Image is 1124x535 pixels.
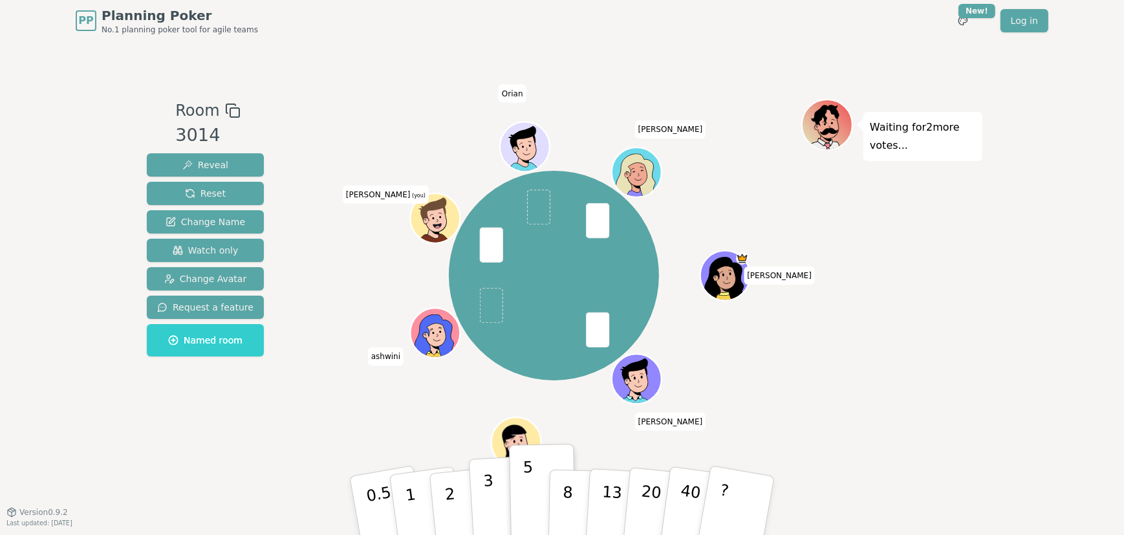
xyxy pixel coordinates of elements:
[499,84,526,102] span: Click to change your name
[164,272,247,285] span: Change Avatar
[1000,9,1048,32] a: Log in
[182,158,228,171] span: Reveal
[6,507,68,518] button: Version0.9.2
[744,267,815,285] span: Click to change your name
[102,25,258,35] span: No.1 planning poker tool for agile teams
[147,153,264,177] button: Reveal
[19,507,68,518] span: Version 0.9.2
[76,6,258,35] a: PPPlanning PokerNo.1 planning poker tool for agile teams
[411,195,458,241] button: Click to change your avatar
[168,334,243,347] span: Named room
[175,99,219,122] span: Room
[343,185,429,203] span: Click to change your name
[951,9,975,32] button: New!
[147,239,264,262] button: Watch only
[147,267,264,290] button: Change Avatar
[157,301,254,314] span: Request a feature
[635,412,706,430] span: Click to change your name
[166,215,245,228] span: Change Name
[185,187,226,200] span: Reset
[78,13,93,28] span: PP
[635,120,706,138] span: Click to change your name
[736,252,748,264] span: Yasmin is the host
[958,4,995,18] div: New!
[173,244,239,257] span: Watch only
[147,296,264,319] button: Request a feature
[870,118,976,155] p: Waiting for 2 more votes...
[411,192,426,198] span: (you)
[147,324,264,356] button: Named room
[102,6,258,25] span: Planning Poker
[6,519,72,527] span: Last updated: [DATE]
[523,458,534,528] p: 5
[368,347,404,366] span: Click to change your name
[147,182,264,205] button: Reset
[147,210,264,234] button: Change Name
[175,122,240,149] div: 3014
